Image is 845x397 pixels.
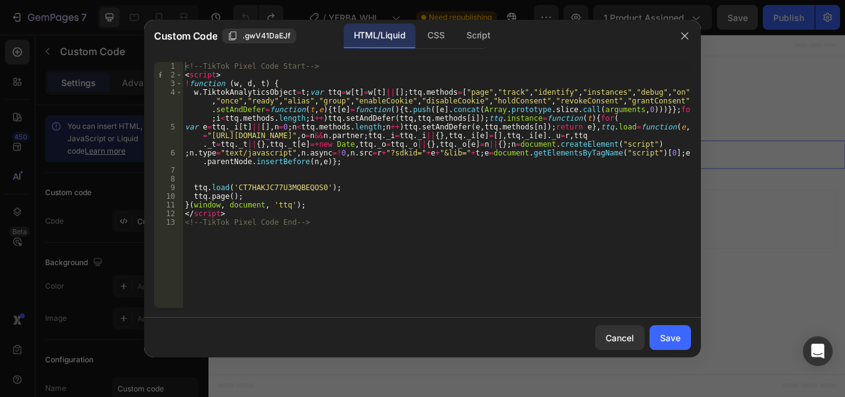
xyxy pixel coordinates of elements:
[344,24,415,48] div: HTML/Liquid
[154,62,183,71] div: 1
[416,218,508,229] span: then drag & drop elements
[154,79,183,88] div: 3
[333,218,400,229] span: from URL or image
[242,30,291,41] span: .gwV41DaEJf
[154,28,217,43] span: Custom Code
[595,325,645,350] button: Cancel
[342,175,401,188] span: Add section
[154,166,183,175] div: 7
[650,325,691,350] button: Save
[154,192,183,201] div: 10
[222,28,296,43] button: .gwV41DaEJf
[606,331,634,344] div: Cancel
[426,203,501,216] div: Add blank section
[660,331,680,344] div: Save
[154,175,183,183] div: 8
[232,218,317,229] span: inspired by CRO experts
[335,203,400,216] div: Generate layout
[154,71,183,79] div: 2
[154,183,183,192] div: 9
[154,123,183,149] div: 5
[15,107,68,118] div: Custom Code
[457,24,500,48] div: Script
[154,149,183,166] div: 6
[154,218,183,227] div: 13
[154,88,183,123] div: 4
[154,209,183,218] div: 12
[803,336,833,366] div: Open Intercom Messenger
[418,24,454,48] div: CSS
[238,203,313,216] div: Choose templates
[154,201,183,209] div: 11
